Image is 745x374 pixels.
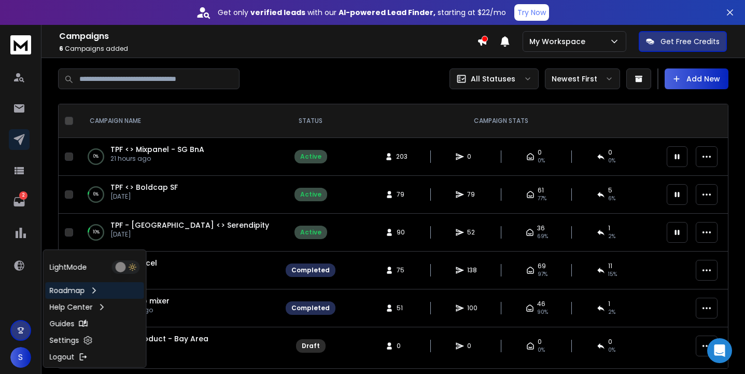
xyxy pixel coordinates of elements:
p: 21 hours ago [110,155,204,163]
p: 10 % [93,227,100,238]
span: 6 [59,44,63,53]
p: Guides [50,318,75,329]
div: Completed [291,304,330,312]
span: 0 [467,153,477,161]
button: Try Now [514,4,549,21]
p: My Workspace [529,36,589,47]
button: Get Free Credits [639,31,727,52]
span: 69 [538,262,546,270]
p: [DATE] [110,230,269,239]
td: 0%TPF <> Mixpanel - SG BnA21 hours ago [77,138,279,176]
td: 100%Pageloop mixera month ago [77,289,279,327]
span: 11 [608,262,612,270]
button: Newest First [545,68,620,89]
span: 79 [467,190,477,199]
span: 1 [608,224,610,232]
strong: AI-powered Lead Finder, [339,7,435,18]
img: logo [10,35,31,54]
span: 61 [538,186,544,195]
div: Completed [291,266,330,274]
a: Help Center [46,299,144,315]
a: Guides [46,315,144,332]
span: 51 [397,304,407,312]
span: 46 [537,300,545,308]
span: 0 [608,148,612,157]
span: 6 % [608,195,615,203]
a: Settings [46,332,144,349]
p: Roadmap [50,285,85,296]
a: 2 [9,191,30,212]
span: 0 [538,338,542,346]
span: 5 [608,186,612,195]
button: S [10,347,31,368]
td: 6%TPF <> Boldcap SF[DATE] [77,176,279,214]
p: Logout [50,352,75,362]
p: [DATE] [110,344,208,352]
span: 2 % [608,308,615,316]
div: Draft [302,342,320,350]
span: 138 [467,266,477,274]
th: CAMPAIGN NAME [77,104,279,138]
th: STATUS [279,104,342,138]
span: 0 [467,342,477,350]
div: Active [300,228,321,237]
span: 90 [397,228,407,237]
span: 203 [396,153,407,161]
span: 69 % [537,232,548,241]
span: 15 % [608,270,617,279]
td: 10%TPF - [GEOGRAPHIC_DATA] <> Serendipity[DATE] [77,214,279,252]
p: Light Mode [50,262,87,272]
span: 0% [608,346,615,354]
a: Senior Product - Bay Area [110,334,208,344]
span: 1 [608,300,610,308]
p: [DATE] [110,192,178,201]
div: Open Intercom Messenger [707,338,732,363]
span: 90 % [537,308,548,316]
button: Add New [665,68,728,89]
span: 0% [538,346,545,354]
p: Campaigns added [59,45,477,53]
strong: verified leads [250,7,305,18]
h1: Campaigns [59,30,477,43]
p: Settings [50,335,79,345]
span: 0% [608,157,615,165]
th: CAMPAIGN STATS [342,104,660,138]
span: 97 % [538,270,547,279]
p: Get Free Credits [660,36,720,47]
p: 2 [19,191,27,200]
span: 2 % [608,232,615,241]
p: Help Center [50,302,93,312]
span: 0 [538,148,542,157]
div: Active [300,153,321,161]
td: 100%TPF <> Accel[DATE] [77,252,279,289]
span: 100 [467,304,477,312]
p: 6 % [93,189,99,200]
span: 77 % [538,195,546,203]
a: TPF - [GEOGRAPHIC_DATA] <> Serendipity [110,220,269,230]
div: Active [300,190,321,199]
span: 75 [397,266,407,274]
a: Roadmap [46,282,144,299]
td: 0%Senior Product - Bay Area[DATE] [77,327,279,365]
span: 79 [397,190,407,199]
span: 0 [608,338,612,346]
span: 0 [397,342,407,350]
p: 0 % [93,151,99,162]
a: TPF <> Mixpanel - SG BnA [110,144,204,155]
p: Get only with our starting at $22/mo [218,7,506,18]
p: Try Now [517,7,546,18]
span: 52 [467,228,477,237]
a: TPF <> Boldcap SF [110,182,178,192]
p: All Statuses [471,74,515,84]
span: 0% [538,157,545,165]
span: 36 [537,224,545,232]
